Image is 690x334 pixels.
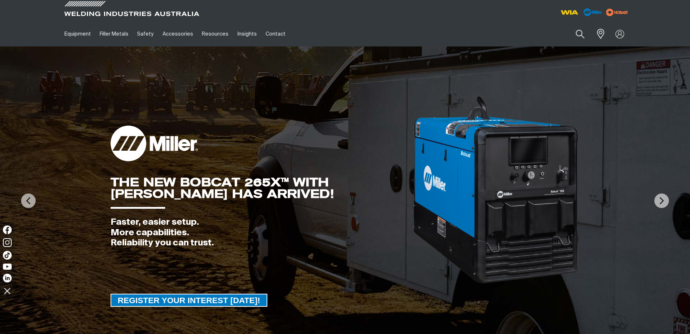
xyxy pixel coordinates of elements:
div: THE NEW BOBCAT 265X™ WITH [PERSON_NAME] HAS ARRIVED! [111,176,412,200]
img: LinkedIn [3,274,12,282]
img: TikTok [3,251,12,260]
a: Resources [198,21,233,46]
img: miller [604,7,630,18]
a: Equipment [60,21,95,46]
a: Safety [133,21,158,46]
button: Search products [568,25,593,42]
img: Facebook [3,225,12,234]
img: YouTube [3,264,12,270]
input: Product name or item number... [558,25,592,42]
a: Accessories [158,21,198,46]
a: Insights [233,21,261,46]
a: REGISTER YOUR INTEREST TODAY! [111,294,268,307]
img: hide socials [1,285,13,297]
a: Filler Metals [95,21,133,46]
img: NextArrow [654,194,669,208]
span: REGISTER YOUR INTEREST [DATE]! [111,294,267,307]
nav: Main [60,21,488,46]
img: Instagram [3,238,12,247]
a: Contact [261,21,290,46]
img: PrevArrow [21,194,36,208]
div: Faster, easier setup. More capabilities. Reliability you can trust. [111,217,412,248]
